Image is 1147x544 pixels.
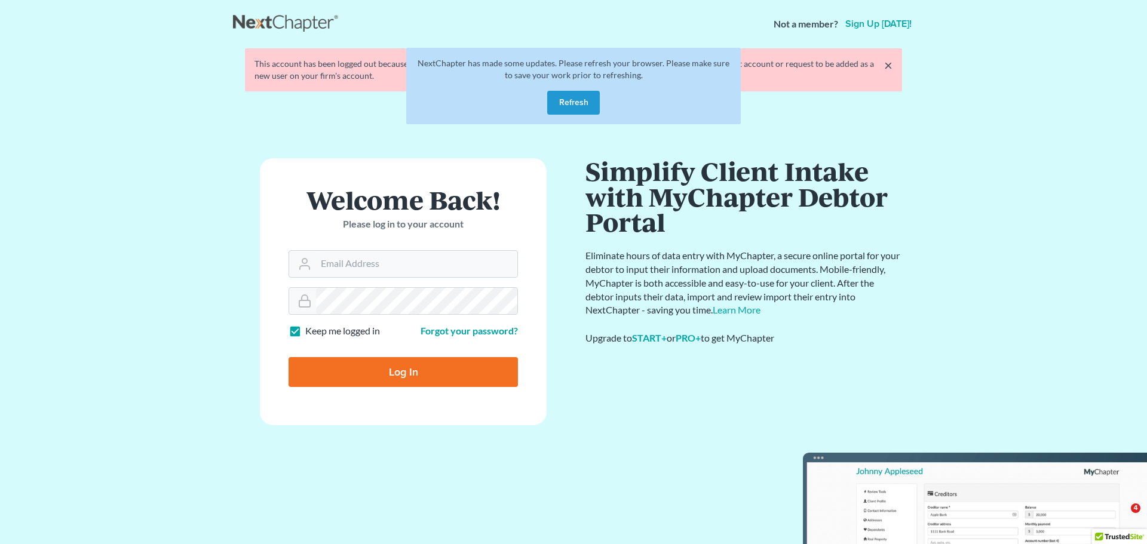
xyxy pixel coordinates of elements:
[632,332,667,343] a: START+
[254,58,893,82] div: This account has been logged out because someone new has initiated a new session with the same lo...
[774,17,838,31] strong: Not a member?
[713,304,760,315] a: Learn More
[884,58,893,72] a: ×
[585,158,902,235] h1: Simplify Client Intake with MyChapter Debtor Portal
[547,91,600,115] button: Refresh
[843,19,914,29] a: Sign up [DATE]!
[585,331,902,345] div: Upgrade to or to get MyChapter
[418,58,729,80] span: NextChapter has made some updates. Please refresh your browser. Please make sure to save your wor...
[1131,503,1140,513] span: 4
[289,217,518,231] p: Please log in to your account
[676,332,701,343] a: PRO+
[316,251,517,277] input: Email Address
[585,249,902,317] p: Eliminate hours of data entry with MyChapter, a secure online portal for your debtor to input the...
[1106,503,1135,532] iframe: Intercom live chat
[289,187,518,213] h1: Welcome Back!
